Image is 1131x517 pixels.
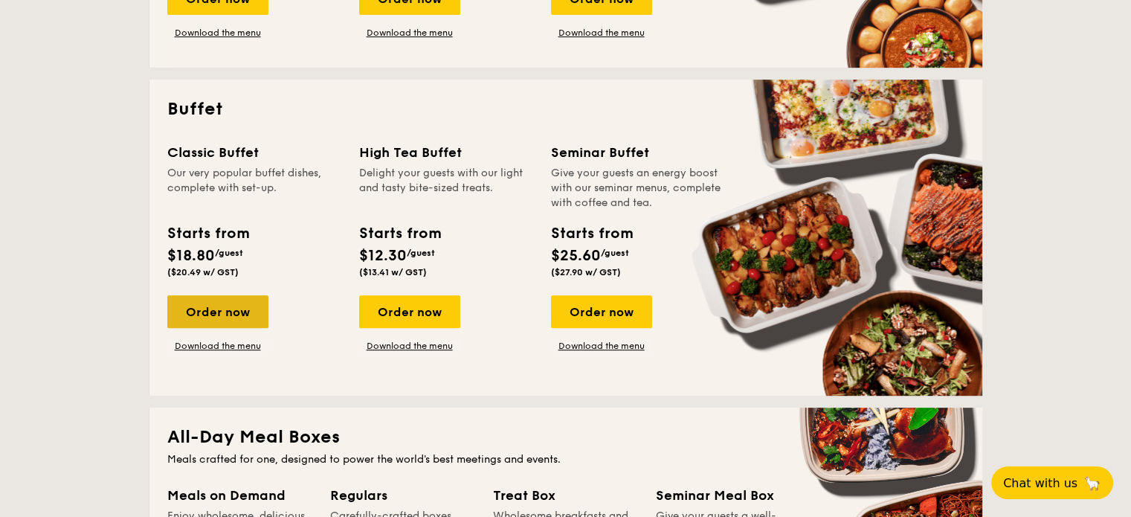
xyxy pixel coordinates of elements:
[407,248,435,258] span: /guest
[551,267,621,277] span: ($27.90 w/ GST)
[359,295,460,328] div: Order now
[359,222,440,245] div: Starts from
[991,466,1113,499] button: Chat with us🦙
[551,222,632,245] div: Starts from
[167,166,341,211] div: Our very popular buffet dishes, complete with set-up.
[167,222,248,245] div: Starts from
[167,426,964,449] h2: All-Day Meal Boxes
[551,295,652,328] div: Order now
[359,27,460,39] a: Download the menu
[167,247,215,265] span: $18.80
[551,142,725,163] div: Seminar Buffet
[1083,475,1101,492] span: 🦙
[359,267,427,277] span: ($13.41 w/ GST)
[359,340,460,352] a: Download the menu
[167,142,341,163] div: Classic Buffet
[601,248,629,258] span: /guest
[359,166,533,211] div: Delight your guests with our light and tasty bite-sized treats.
[167,295,268,328] div: Order now
[656,485,801,506] div: Seminar Meal Box
[215,248,243,258] span: /guest
[493,485,638,506] div: Treat Box
[1003,476,1077,490] span: Chat with us
[167,452,964,467] div: Meals crafted for one, designed to power the world's best meetings and events.
[551,340,652,352] a: Download the menu
[167,485,312,506] div: Meals on Demand
[167,267,239,277] span: ($20.49 w/ GST)
[330,485,475,506] div: Regulars
[359,142,533,163] div: High Tea Buffet
[551,27,652,39] a: Download the menu
[167,97,964,121] h2: Buffet
[167,340,268,352] a: Download the menu
[551,166,725,211] div: Give your guests an energy boost with our seminar menus, complete with coffee and tea.
[551,247,601,265] span: $25.60
[359,247,407,265] span: $12.30
[167,27,268,39] a: Download the menu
